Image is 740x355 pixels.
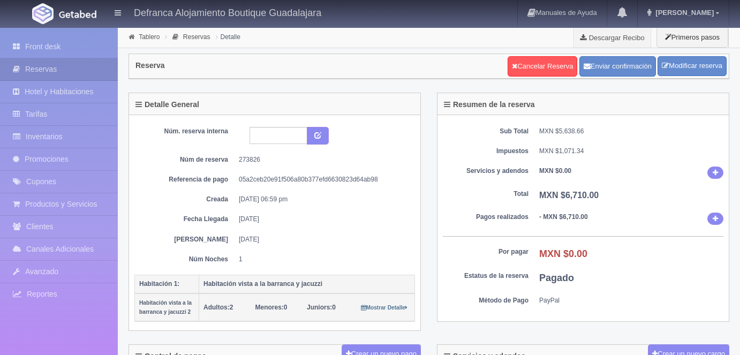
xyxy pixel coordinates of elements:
button: Primeros pasos [656,27,728,48]
dd: [DATE] [239,215,407,224]
button: Enviar confirmación [579,56,656,77]
span: [PERSON_NAME] [653,9,714,17]
a: Mostrar Detalle [361,304,407,311]
strong: Menores: [255,304,284,311]
dt: Método de Pago [443,296,528,305]
dt: Núm Noches [142,255,228,264]
dt: Total [443,190,528,199]
b: MXN $0.00 [539,248,587,259]
dd: PayPal [539,296,723,305]
b: Habitación 1: [139,280,179,288]
dt: Referencia de pago [142,175,228,184]
dt: Impuestos [443,147,528,156]
dd: [DATE] [239,235,407,244]
span: 2 [203,304,233,311]
dt: Por pagar [443,247,528,256]
b: - MXN $6,710.00 [539,213,588,221]
strong: Adultos: [203,304,230,311]
b: MXN $0.00 [539,167,571,175]
a: Modificar reserva [658,56,727,76]
dt: Creada [142,195,228,204]
img: Getabed [59,10,96,18]
dt: Núm. reserva interna [142,127,228,136]
h4: Detalle General [135,101,199,109]
h4: Resumen de la reserva [444,101,535,109]
img: Getabed [32,3,54,24]
dt: Servicios y adendos [443,167,528,176]
dd: 273826 [239,155,407,164]
dt: [PERSON_NAME] [142,235,228,244]
b: MXN $6,710.00 [539,191,599,200]
dt: Fecha Llegada [142,215,228,224]
small: Mostrar Detalle [361,305,407,311]
h4: Defranca Alojamiento Boutique Guadalajara [134,5,321,19]
dt: Núm de reserva [142,155,228,164]
span: 0 [255,304,288,311]
small: Habitación vista a la barranca y jacuzzi 2 [139,300,192,315]
dd: MXN $1,071.34 [539,147,723,156]
dt: Estatus de la reserva [443,271,528,281]
h4: Reserva [135,62,165,70]
a: Descargar Recibo [574,27,651,48]
th: Habitación vista a la barranca y jacuzzi [199,275,415,293]
a: Reservas [183,33,210,41]
b: Pagado [539,273,574,283]
li: Detalle [213,32,243,42]
dd: 05a2ceb20e91f506a80b377efd6630823d64ab98 [239,175,407,184]
dd: 1 [239,255,407,264]
strong: Juniors: [307,304,332,311]
span: 0 [307,304,336,311]
dd: MXN $5,638.66 [539,127,723,136]
dt: Sub Total [443,127,528,136]
a: Tablero [139,33,160,41]
a: Cancelar Reserva [508,56,577,77]
dt: Pagos realizados [443,213,528,222]
dd: [DATE] 06:59 pm [239,195,407,204]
